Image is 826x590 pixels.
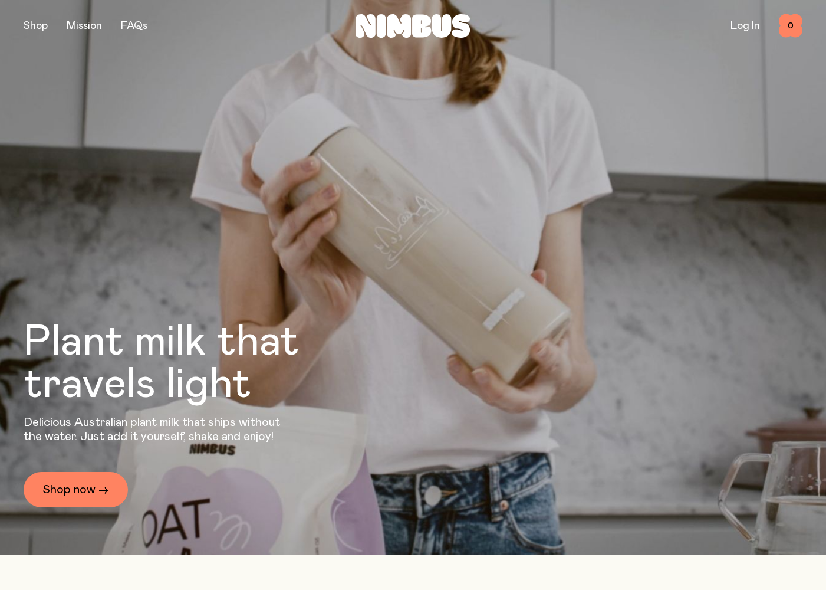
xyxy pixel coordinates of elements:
h1: Plant milk that travels light [24,321,363,406]
a: FAQs [121,21,147,31]
p: Delicious Australian plant milk that ships without the water. Just add it yourself, shake and enjoy! [24,415,288,444]
a: Shop now → [24,472,128,507]
a: Log In [730,21,760,31]
a: Mission [67,21,102,31]
button: 0 [779,14,802,38]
